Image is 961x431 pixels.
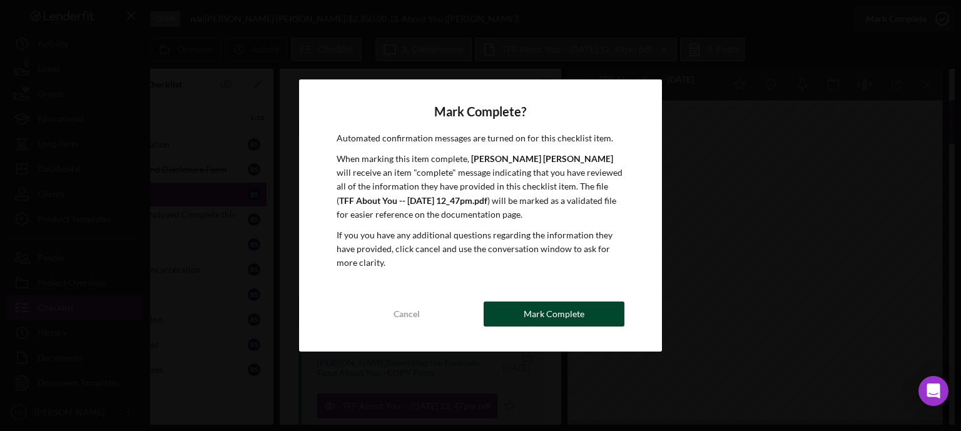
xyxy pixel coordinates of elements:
p: Automated confirmation messages are turned on for this checklist item. [337,131,625,145]
p: If you you have any additional questions regarding the information they have provided, click canc... [337,228,625,270]
button: Cancel [337,302,477,327]
b: [PERSON_NAME] [PERSON_NAME] [471,153,613,164]
p: When marking this item complete, will receive an item "complete" message indicating that you have... [337,152,625,222]
b: TFF About You -- [DATE] 12_47pm.pdf [339,195,487,206]
div: Cancel [394,302,420,327]
div: Open Intercom Messenger [918,376,948,406]
div: Mark Complete [524,302,584,327]
button: Mark Complete [484,302,624,327]
h4: Mark Complete? [337,104,625,119]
